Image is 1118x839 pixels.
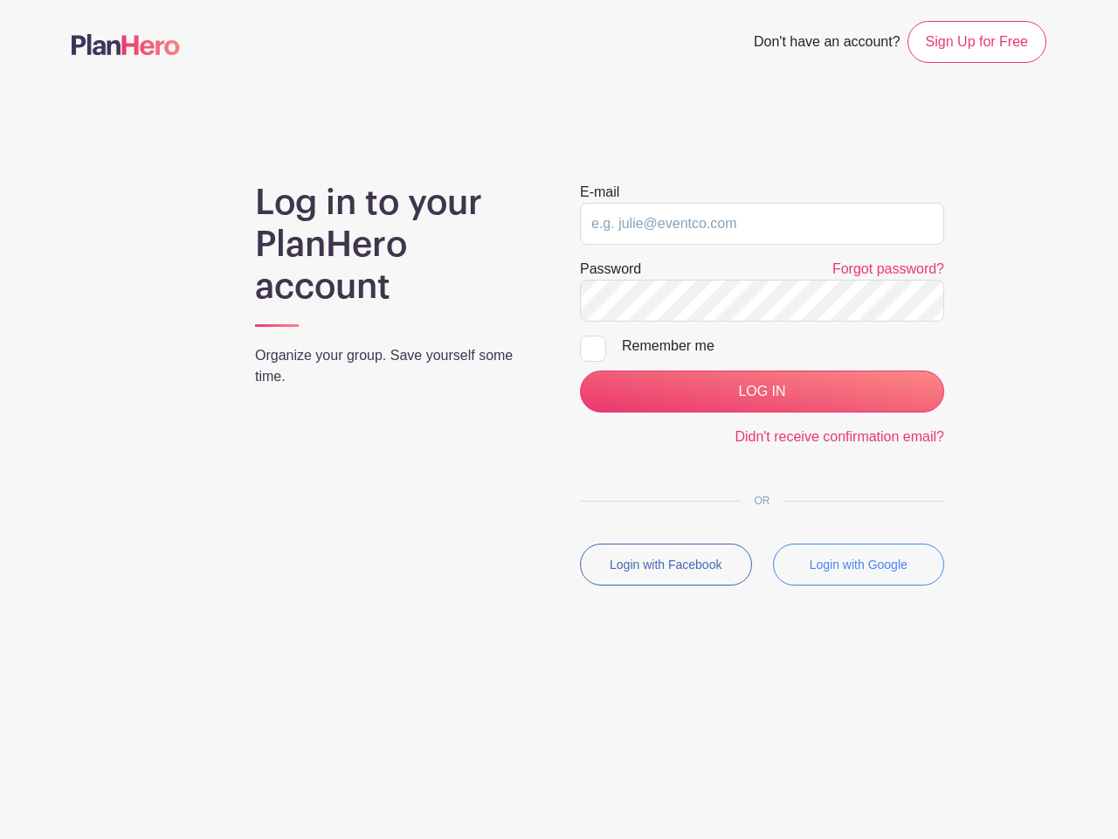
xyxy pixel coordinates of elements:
a: Sign Up for Free [908,21,1046,63]
input: e.g. julie@eventco.com [580,203,944,245]
label: E-mail [580,182,619,203]
a: Didn't receive confirmation email? [735,429,944,444]
span: OR [741,495,784,507]
h1: Log in to your PlanHero account [255,182,538,308]
small: Login with Google [810,558,908,572]
button: Login with Facebook [580,544,752,586]
span: Don't have an account? [754,24,901,63]
div: Remember me [622,336,944,357]
button: Login with Google [773,544,945,586]
input: LOG IN [580,371,944,413]
a: Forgot password? [832,261,944,276]
small: Login with Facebook [610,558,721,572]
p: Organize your group. Save yourself some time. [255,345,538,387]
img: logo-507f7623f17ff9eddc593b1ce0a138ce2505c220e1c5a4e2b4648c50719b7d32.svg [72,34,180,55]
label: Password [580,259,641,280]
